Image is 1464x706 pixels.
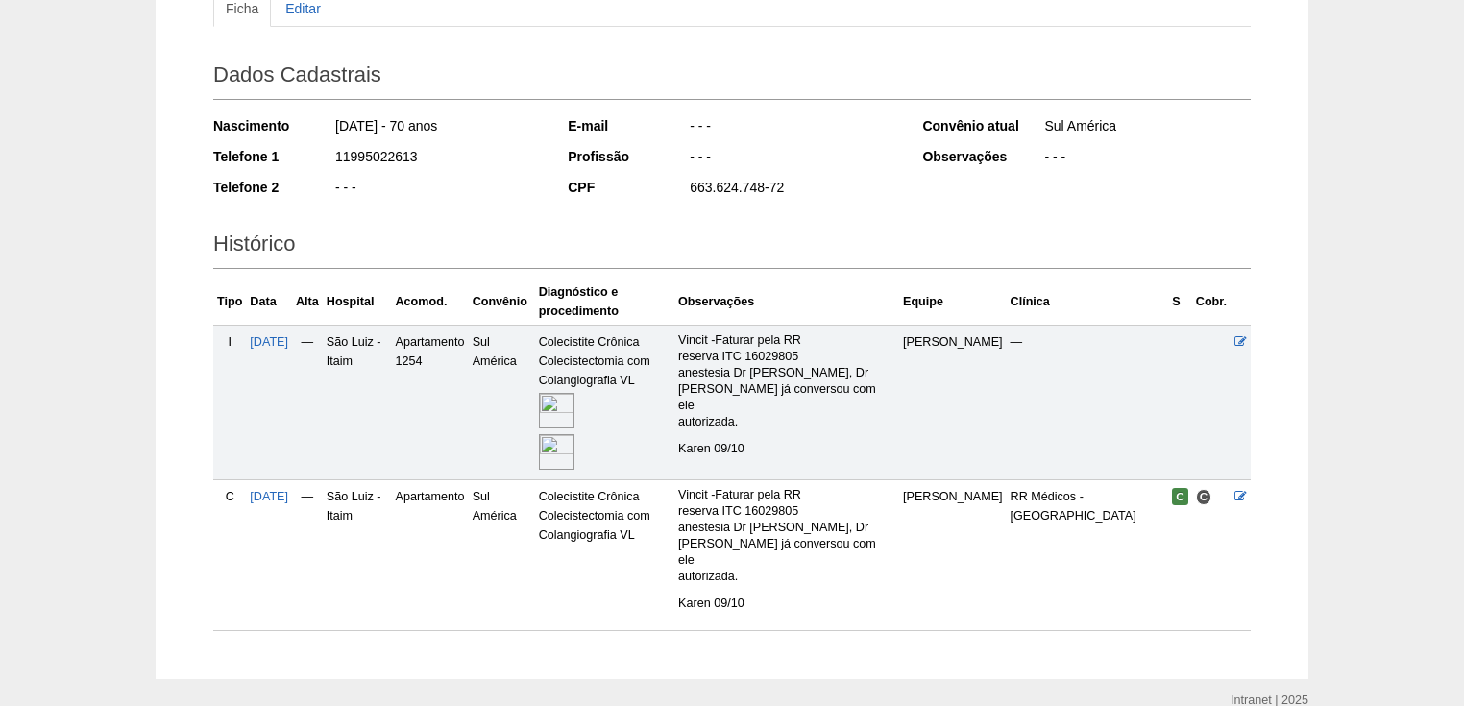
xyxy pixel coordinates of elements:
td: [PERSON_NAME] [899,325,1007,479]
th: Hospital [323,279,392,326]
th: Observações [674,279,899,326]
div: Convênio atual [922,116,1042,135]
p: Karen 09/10 [678,441,895,457]
td: Sul América [469,325,535,479]
td: Apartamento [392,479,469,630]
a: [DATE] [250,335,288,349]
div: - - - [1042,147,1251,171]
th: Convênio [469,279,535,326]
div: 663.624.748-72 [688,178,896,202]
th: Data [246,279,292,326]
div: Observações [922,147,1042,166]
div: C [217,487,242,506]
th: Acomod. [392,279,469,326]
div: I [217,332,242,352]
div: Telefone 1 [213,147,333,166]
div: 11995022613 [333,147,542,171]
h2: Dados Cadastrais [213,56,1251,100]
div: CPF [568,178,688,197]
div: Telefone 2 [213,178,333,197]
th: S [1168,279,1192,326]
td: Colecistite Crônica Colecistectomia com Colangiografia VL [535,325,674,479]
td: São Luiz - Itaim [323,479,392,630]
div: - - - [688,147,896,171]
a: [DATE] [250,490,288,503]
td: Sul América [469,479,535,630]
div: E-mail [568,116,688,135]
td: — [292,325,323,479]
td: RR Médicos - [GEOGRAPHIC_DATA] [1007,479,1169,630]
div: Nascimento [213,116,333,135]
td: [PERSON_NAME] [899,479,1007,630]
th: Alta [292,279,323,326]
td: — [1007,325,1169,479]
h2: Histórico [213,225,1251,269]
p: Vincit -Faturar pela RR reserva ITC 16029805 anestesia Dr [PERSON_NAME], Dr [PERSON_NAME] já conv... [678,332,895,430]
th: Equipe [899,279,1007,326]
p: Vincit -Faturar pela RR reserva ITC 16029805 anestesia Dr [PERSON_NAME], Dr [PERSON_NAME] já conv... [678,487,895,585]
td: Apartamento 1254 [392,325,469,479]
td: — [292,479,323,630]
p: Karen 09/10 [678,596,895,612]
th: Cobr. [1192,279,1231,326]
td: Colecistite Crônica Colecistectomia com Colangiografia VL [535,479,674,630]
div: - - - [688,116,896,140]
th: Clínica [1007,279,1169,326]
span: Consultório [1196,489,1212,505]
div: Profissão [568,147,688,166]
div: Sul América [1042,116,1251,140]
th: Tipo [213,279,246,326]
div: - - - [333,178,542,202]
td: São Luiz - Itaim [323,325,392,479]
th: Diagnóstico e procedimento [535,279,674,326]
div: [DATE] - 70 anos [333,116,542,140]
span: Confirmada [1172,488,1188,505]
